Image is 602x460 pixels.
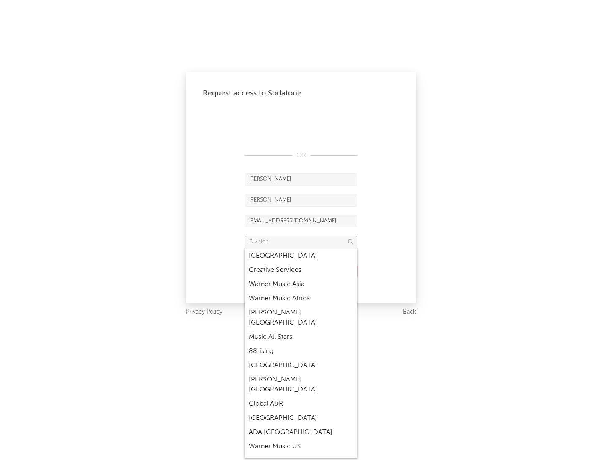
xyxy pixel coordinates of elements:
div: Warner Music Africa [245,291,357,306]
div: Music All Stars [245,330,357,344]
div: Warner Music Asia [245,277,357,291]
div: Creative Services [245,263,357,277]
input: Division [245,236,357,248]
div: [GEOGRAPHIC_DATA] [245,249,357,263]
div: Warner Music US [245,440,357,454]
input: Email [245,215,357,227]
a: Privacy Policy [186,307,222,317]
div: [PERSON_NAME] [GEOGRAPHIC_DATA] [245,373,357,397]
div: OR [245,151,357,161]
input: Last Name [245,194,357,207]
div: Global A&R [245,397,357,411]
a: Back [403,307,416,317]
input: First Name [245,173,357,186]
div: Request access to Sodatone [203,88,399,98]
div: ADA [GEOGRAPHIC_DATA] [245,425,357,440]
div: [GEOGRAPHIC_DATA] [245,411,357,425]
div: 88rising [245,344,357,358]
div: [GEOGRAPHIC_DATA] [245,358,357,373]
div: [PERSON_NAME] [GEOGRAPHIC_DATA] [245,306,357,330]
